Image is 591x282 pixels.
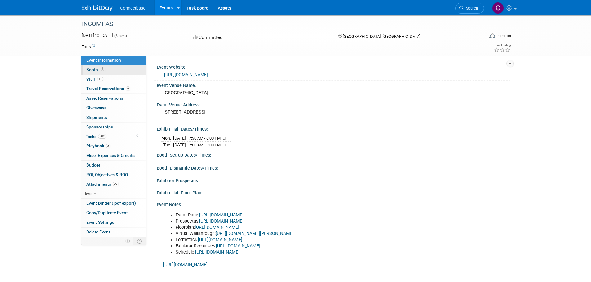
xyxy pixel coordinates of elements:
span: Booth [86,67,105,72]
a: [URL][DOMAIN_NAME] [195,225,239,230]
span: Event Binder (.pdf export) [86,201,136,206]
div: Event Venue Name: [157,81,510,89]
span: ROI, Objectives & ROO [86,172,128,177]
a: [URL][DOMAIN_NAME] [195,249,240,255]
li: Exhibitor Resources: [176,243,437,249]
a: Travel Reservations9 [81,84,146,93]
a: Staff11 [81,75,146,84]
div: In-Person [496,33,511,38]
a: Copy/Duplicate Event [81,208,146,218]
div: Exhibitor Prospectus: [157,176,510,184]
td: Tags [82,44,95,50]
a: Giveaways [81,103,146,113]
span: Travel Reservations [86,86,130,91]
span: Delete Event [86,229,110,234]
span: Copy/Duplicate Event [86,210,128,215]
div: Exhibit Hall Dates/Times: [157,124,510,132]
span: Attachments [86,182,119,187]
span: 38% [98,134,106,139]
li: Prospectus: [176,218,437,224]
a: [URL][DOMAIN_NAME] [216,243,260,249]
a: Attachments27 [81,180,146,189]
a: Asset Reservations [81,94,146,103]
span: Giveaways [86,105,106,110]
img: Carmine Caporelli [492,2,504,14]
a: Search [455,3,484,14]
span: Event Settings [86,220,114,225]
span: 3 [106,144,110,148]
a: ROI, Objectives & ROO [81,170,146,180]
a: Playbook3 [81,141,146,151]
span: (3 days) [114,34,127,38]
td: [DATE] [173,141,186,148]
span: ET [223,137,227,141]
span: Shipments [86,115,107,120]
span: to [94,33,100,38]
a: Shipments [81,113,146,122]
div: Event Venue Address: [157,100,510,108]
div: INCOMPAS [80,19,475,30]
span: Booth not reserved yet [100,67,105,72]
li: Formstack: [176,237,437,243]
div: Booth Dismantle Dates/Times: [157,163,510,171]
span: 7:30 AM - 5:00 PM [189,143,221,147]
a: Tasks38% [81,132,146,141]
li: Virtual Walkthrough: [176,231,437,237]
span: 9 [126,86,130,91]
a: [URL][DOMAIN_NAME] [199,212,244,218]
span: [GEOGRAPHIC_DATA], [GEOGRAPHIC_DATA] [343,34,420,39]
span: Playbook [86,143,110,148]
span: Misc. Expenses & Credits [86,153,135,158]
span: Tasks [86,134,106,139]
a: [URL][DOMAIN_NAME] [164,72,208,77]
span: 7:30 AM - 6:00 PM [189,136,221,141]
a: Misc. Expenses & Credits [81,151,146,160]
div: Committed [191,32,328,43]
div: Event Rating [494,44,511,47]
td: Personalize Event Tab Strip [123,237,133,245]
li: Floorplan: [176,224,437,231]
li: Schedule: [176,249,437,255]
div: Event Format [447,32,511,41]
span: Sponsorships [86,124,113,129]
a: Event Settings [81,218,146,227]
div: Exhibit Hall Floor Plan: [157,188,510,196]
div: Event Website: [157,63,510,70]
span: Budget [86,163,100,167]
a: Booth [81,65,146,75]
li: Event Page: [176,212,437,218]
span: 11 [97,77,103,81]
td: [DATE] [173,135,186,142]
img: Format-Inperson.png [489,33,495,38]
a: Event Binder (.pdf export) [81,199,146,208]
div: Booth Set-up Dates/Times: [157,150,510,158]
td: Tue. [161,141,173,148]
a: less [81,189,146,199]
a: Sponsorships [81,123,146,132]
pre: [STREET_ADDRESS] [163,109,297,115]
td: Mon. [161,135,173,142]
span: Staff [86,77,103,82]
span: Search [464,6,478,11]
div: [GEOGRAPHIC_DATA] [161,88,505,98]
a: Delete Event [81,228,146,237]
a: Budget [81,161,146,170]
td: Toggle Event Tabs [133,237,146,245]
a: [URL][DOMAIN_NAME] [163,262,208,267]
span: Event Information [86,58,121,63]
a: Event Information [81,56,146,65]
div: Event Notes: [157,200,510,208]
span: 27 [113,182,119,186]
span: Connectbase [120,6,146,11]
a: [URL][DOMAIN_NAME] [198,237,242,242]
span: [DATE] [DATE] [82,33,113,38]
span: ET [223,143,227,147]
a: [URL][DOMAIN_NAME][PERSON_NAME] [216,231,294,236]
a: [URL][DOMAIN_NAME] [199,219,244,224]
span: Asset Reservations [86,96,123,101]
img: ExhibitDay [82,5,113,11]
span: less [85,191,92,196]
